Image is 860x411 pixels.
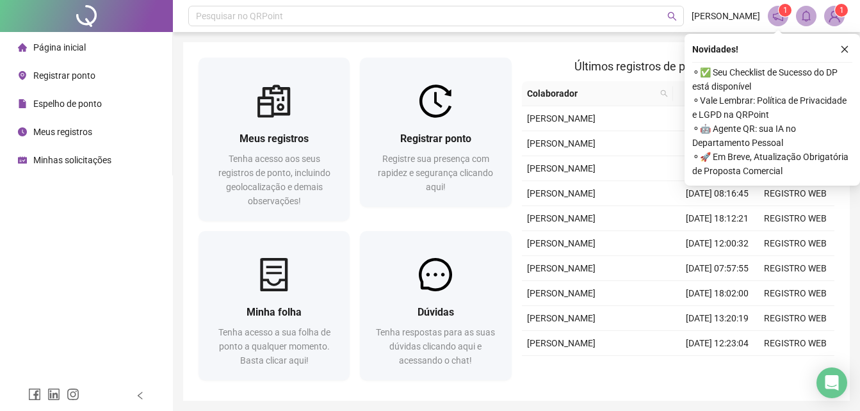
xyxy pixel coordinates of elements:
span: Tenha acesso a sua folha de ponto a qualquer momento. Basta clicar aqui! [218,327,330,366]
span: [PERSON_NAME] [527,163,596,173]
th: Data/Hora [673,81,749,106]
span: Espelho de ponto [33,99,102,109]
img: 85647 [825,6,844,26]
td: REGISTRO WEB [756,181,834,206]
a: Registrar pontoRegistre sua presença com rapidez e segurança clicando aqui! [360,58,511,207]
span: Página inicial [33,42,86,52]
span: [PERSON_NAME] [527,338,596,348]
span: notification [772,10,784,22]
a: Minha folhaTenha acesso a sua folha de ponto a qualquer momento. Basta clicar aqui! [199,231,350,380]
td: REGISTRO WEB [756,281,834,306]
span: [PERSON_NAME] [527,313,596,323]
span: Minha folha [247,306,302,318]
span: close [840,45,849,54]
td: [DATE] 12:00:32 [678,231,756,256]
td: [DATE] 08:03:39 [678,356,756,381]
span: ⚬ ✅ Seu Checklist de Sucesso do DP está disponível [692,65,852,93]
div: Open Intercom Messenger [816,367,847,398]
td: REGISTRO WEB [756,256,834,281]
span: file [18,99,27,108]
span: [PERSON_NAME] [527,288,596,298]
td: [DATE] 12:23:04 [678,331,756,356]
span: left [136,391,145,400]
span: 1 [783,6,788,15]
span: search [667,12,677,21]
td: [DATE] 07:57:55 [678,256,756,281]
span: search [658,84,670,103]
span: [PERSON_NAME] [527,213,596,223]
span: Tenha acesso aos seus registros de ponto, incluindo geolocalização e demais observações! [218,154,330,206]
td: REGISTRO WEB [756,206,834,231]
td: [DATE] 18:02:00 [678,281,756,306]
span: search [660,90,668,97]
span: Meus registros [33,127,92,137]
td: [DATE] 18:12:21 [678,206,756,231]
span: Novidades ! [692,42,738,56]
span: [PERSON_NAME] [527,138,596,149]
td: REGISTRO WEB [756,356,834,381]
span: Data/Hora [678,86,733,101]
span: clock-circle [18,127,27,136]
span: Dúvidas [418,306,454,318]
span: Minhas solicitações [33,155,111,165]
span: instagram [67,388,79,401]
span: [PERSON_NAME] [527,238,596,248]
a: DúvidasTenha respostas para as suas dúvidas clicando aqui e acessando o chat! [360,231,511,380]
span: 1 [840,6,844,15]
span: Registre sua presença com rapidez e segurança clicando aqui! [378,154,493,192]
span: Registrar ponto [400,133,471,145]
span: [PERSON_NAME] [692,9,760,23]
span: Tenha respostas para as suas dúvidas clicando aqui e acessando o chat! [376,327,495,366]
span: linkedin [47,388,60,401]
span: ⚬ 🤖 Agente QR: sua IA no Departamento Pessoal [692,122,852,150]
span: Registrar ponto [33,70,95,81]
span: bell [800,10,812,22]
span: schedule [18,156,27,165]
td: [DATE] 13:04:06 [678,131,756,156]
span: home [18,43,27,52]
a: Meus registrosTenha acesso aos seus registros de ponto, incluindo geolocalização e demais observa... [199,58,350,221]
span: facebook [28,388,41,401]
span: environment [18,71,27,80]
td: [DATE] 13:20:19 [678,306,756,331]
span: ⚬ 🚀 Em Breve, Atualização Obrigatória de Proposta Comercial [692,150,852,178]
td: [DATE] 12:07:39 [678,156,756,181]
sup: 1 [779,4,791,17]
td: REGISTRO WEB [756,331,834,356]
span: [PERSON_NAME] [527,188,596,198]
span: Últimos registros de ponto sincronizados [574,60,781,73]
span: [PERSON_NAME] [527,263,596,273]
span: Colaborador [527,86,656,101]
td: REGISTRO WEB [756,231,834,256]
span: [PERSON_NAME] [527,113,596,124]
sup: Atualize o seu contato no menu Meus Dados [835,4,848,17]
td: [DATE] 17:56:40 [678,106,756,131]
td: [DATE] 08:16:45 [678,181,756,206]
span: ⚬ Vale Lembrar: Política de Privacidade e LGPD na QRPoint [692,93,852,122]
td: REGISTRO WEB [756,306,834,331]
span: Meus registros [239,133,309,145]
